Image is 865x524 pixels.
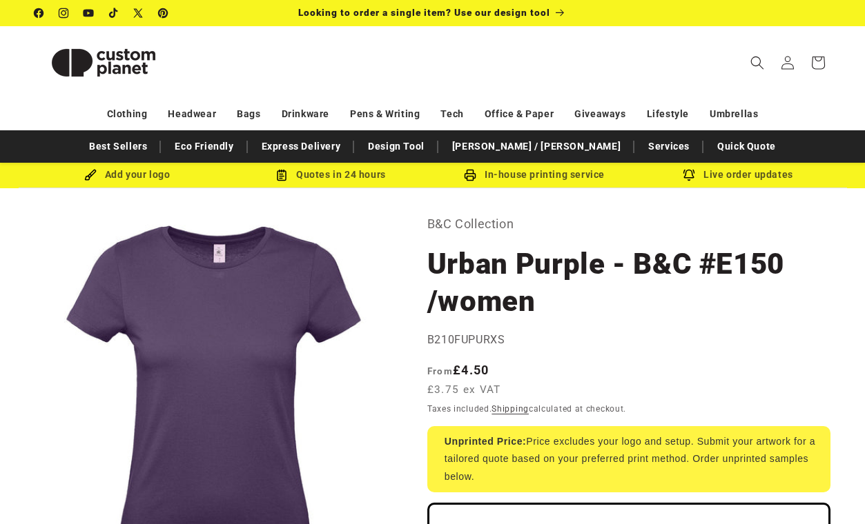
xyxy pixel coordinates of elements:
a: Drinkware [282,102,329,126]
a: Lifestyle [647,102,689,126]
iframe: Chat Widget [796,458,865,524]
span: £3.75 ex VAT [427,382,501,398]
a: Clothing [107,102,148,126]
img: Order Updates Icon [275,169,288,181]
a: Services [641,134,697,159]
a: Headwear [168,102,216,126]
a: Quick Quote [710,134,783,159]
h1: Urban Purple - B&C #E150 /women [427,245,830,320]
div: In-house printing service [433,166,636,183]
strong: £4.50 [427,363,489,377]
span: B210FUPURXS [427,333,505,346]
div: Quotes in 24 hours [229,166,433,183]
a: Giveaways [574,102,625,126]
div: Live order updates [636,166,840,183]
p: B&C Collection [427,213,830,235]
div: Price excludes your logo and setup. Submit your artwork for a tailored quote based on your prefer... [427,426,830,492]
span: Looking to order a single item? Use our design tool [298,7,550,18]
div: Taxes included. calculated at checkout. [427,402,830,416]
a: Best Sellers [82,134,154,159]
a: Pens & Writing [350,102,420,126]
a: Bags [237,102,260,126]
img: Order updates [683,169,695,181]
img: Custom Planet [35,32,173,94]
a: Eco Friendly [168,134,240,159]
div: Add your logo [26,166,229,183]
a: Umbrellas [710,102,758,126]
img: Brush Icon [84,169,97,181]
a: Express Delivery [255,134,348,159]
summary: Search [742,48,772,78]
a: Custom Planet [30,26,178,99]
a: Shipping [492,404,529,414]
a: Design Tool [361,134,431,159]
span: From [427,365,453,376]
a: Tech [440,102,463,126]
strong: Unprinted Price: [445,436,527,447]
a: [PERSON_NAME] / [PERSON_NAME] [445,134,628,159]
img: In-house printing [464,169,476,181]
a: Office & Paper [485,102,554,126]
